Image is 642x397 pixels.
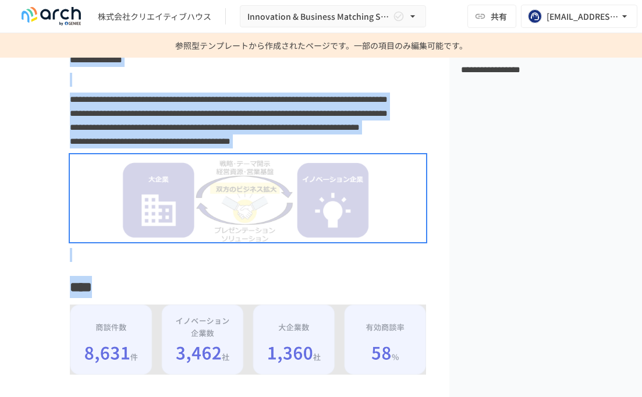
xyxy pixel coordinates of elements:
img: qnSOBFSxtZcapxzdKEO62gUuMBwJLVzSvHiDPObkLdd [115,154,382,243]
button: Innovation & Business Matching Summit 2025_イベント詳細ページ [240,5,426,28]
button: 共有 [467,5,516,28]
div: [EMAIL_ADDRESS][DOMAIN_NAME] [547,9,619,24]
button: [EMAIL_ADDRESS][DOMAIN_NAME] [521,5,637,28]
p: 参照型テンプレートから作成されたページです。一部の項目のみ編集可能です。 [175,33,467,58]
span: Innovation & Business Matching Summit 2025_イベント詳細ページ [247,9,391,24]
img: logo-default@2x-9cf2c760.svg [14,7,88,26]
div: 株式会社クリエイティブハウス [98,10,211,23]
span: 共有 [491,10,507,23]
img: h0TYYOE8ZgjLcpKzgWURzi7EHQsDdTecUGlmcgyvrDN [70,304,426,375]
